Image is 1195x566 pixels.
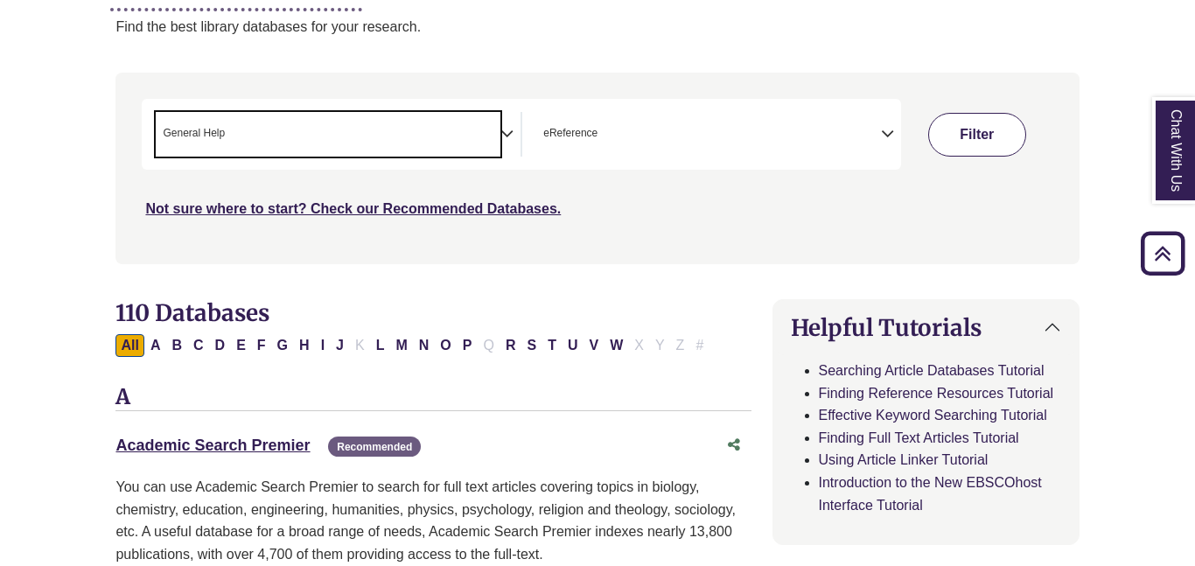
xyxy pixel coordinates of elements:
[435,334,456,357] button: Filter Results O
[272,334,293,357] button: Filter Results G
[604,334,628,357] button: Filter Results W
[156,125,225,142] li: General Help
[458,334,478,357] button: Filter Results P
[210,334,231,357] button: Filter Results D
[500,334,521,357] button: Filter Results R
[371,334,390,357] button: Filter Results L
[228,129,236,143] textarea: Search
[819,386,1054,401] a: Finding Reference Resources Tutorial
[584,334,604,357] button: Filter Results V
[166,334,187,357] button: Filter Results B
[390,334,412,357] button: Filter Results M
[819,363,1045,378] a: Searching Article Databases Tutorial
[819,430,1019,445] a: Finding Full Text Articles Tutorial
[543,125,597,142] span: eReference
[819,475,1042,513] a: Introduction to the New EBSCOhost Interface Tutorial
[115,337,710,352] div: Alpha-list to filter by first letter of database name
[1135,241,1191,265] a: Back to Top
[294,334,315,357] button: Filter Results H
[115,334,143,357] button: All
[145,334,166,357] button: Filter Results A
[521,334,542,357] button: Filter Results S
[563,334,584,357] button: Filter Results U
[819,408,1047,423] a: Effective Keyword Searching Tutorial
[115,73,1079,263] nav: Search filters
[231,334,251,357] button: Filter Results E
[601,129,609,143] textarea: Search
[145,201,561,216] a: Not sure where to start? Check our Recommended Databases.
[252,334,271,357] button: Filter Results F
[536,125,597,142] li: eReference
[115,437,310,454] a: Academic Search Premier
[542,334,562,357] button: Filter Results T
[115,476,751,565] p: You can use Academic Search Premier to search for full text articles covering topics in biology, ...
[773,300,1079,355] button: Helpful Tutorials
[115,385,751,411] h3: A
[328,437,421,457] span: Recommended
[316,334,330,357] button: Filter Results I
[819,452,989,467] a: Using Article Linker Tutorial
[188,334,209,357] button: Filter Results C
[928,113,1026,157] button: Submit for Search Results
[716,429,751,462] button: Share this database
[331,334,349,357] button: Filter Results J
[115,16,1079,38] p: Find the best library databases for your research.
[414,334,435,357] button: Filter Results N
[115,298,269,327] span: 110 Databases
[163,125,225,142] span: General Help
